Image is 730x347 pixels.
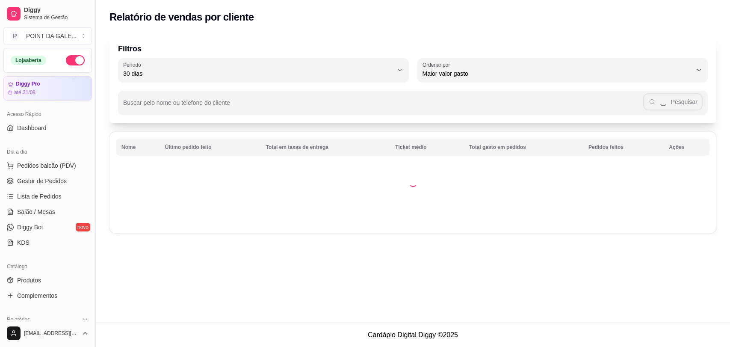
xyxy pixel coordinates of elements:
button: Ordenar porMaior valor gasto [417,58,708,82]
input: Buscar pelo nome ou telefone do cliente [123,102,643,110]
span: Salão / Mesas [17,208,55,216]
a: DiggySistema de Gestão [3,3,92,24]
a: Diggy Proaté 31/08 [3,76,92,101]
button: Alterar Status [66,55,85,65]
div: POINT DA GALE ... [26,32,77,40]
a: KDS [3,236,92,249]
h2: Relatório de vendas por cliente [109,10,254,24]
button: Select a team [3,27,92,44]
span: Produtos [17,276,41,285]
span: 30 dias [123,69,393,78]
a: Produtos [3,273,92,287]
span: Diggy Bot [17,223,43,231]
div: Catálogo [3,260,92,273]
span: Maior valor gasto [423,69,693,78]
p: Filtros [118,43,708,55]
div: Loading [409,178,417,187]
button: Pedidos balcão (PDV) [3,159,92,172]
a: Dashboard [3,121,92,135]
a: Complementos [3,289,92,303]
a: Gestor de Pedidos [3,174,92,188]
span: Diggy [24,6,89,14]
div: Loja aberta [11,56,46,65]
span: P [11,32,19,40]
article: até 31/08 [14,89,35,96]
span: KDS [17,238,30,247]
span: Lista de Pedidos [17,192,62,201]
label: Ordenar por [423,61,453,68]
button: Período30 dias [118,58,409,82]
span: Sistema de Gestão [24,14,89,21]
footer: Cardápio Digital Diggy © 2025 [96,323,730,347]
button: [EMAIL_ADDRESS][DOMAIN_NAME] [3,323,92,344]
div: Acesso Rápido [3,107,92,121]
span: Complementos [17,291,57,300]
div: Dia a dia [3,145,92,159]
span: Gestor de Pedidos [17,177,67,185]
span: [EMAIL_ADDRESS][DOMAIN_NAME] [24,330,78,337]
a: Diggy Botnovo [3,220,92,234]
span: Relatórios [7,316,30,323]
span: Dashboard [17,124,47,132]
a: Salão / Mesas [3,205,92,219]
article: Diggy Pro [16,81,40,87]
label: Período [123,61,144,68]
a: Lista de Pedidos [3,190,92,203]
span: Pedidos balcão (PDV) [17,161,76,170]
